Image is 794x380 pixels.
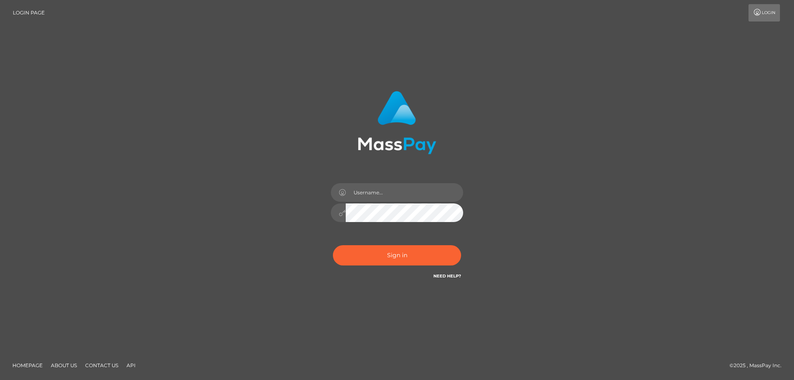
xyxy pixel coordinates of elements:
img: MassPay Login [358,91,436,154]
div: © 2025 , MassPay Inc. [729,361,788,370]
a: API [123,359,139,372]
a: About Us [48,359,80,372]
a: Login [749,4,780,22]
button: Sign in [333,245,461,265]
a: Contact Us [82,359,122,372]
a: Login Page [13,4,45,22]
a: Homepage [9,359,46,372]
input: Username... [346,183,463,202]
a: Need Help? [433,273,461,279]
